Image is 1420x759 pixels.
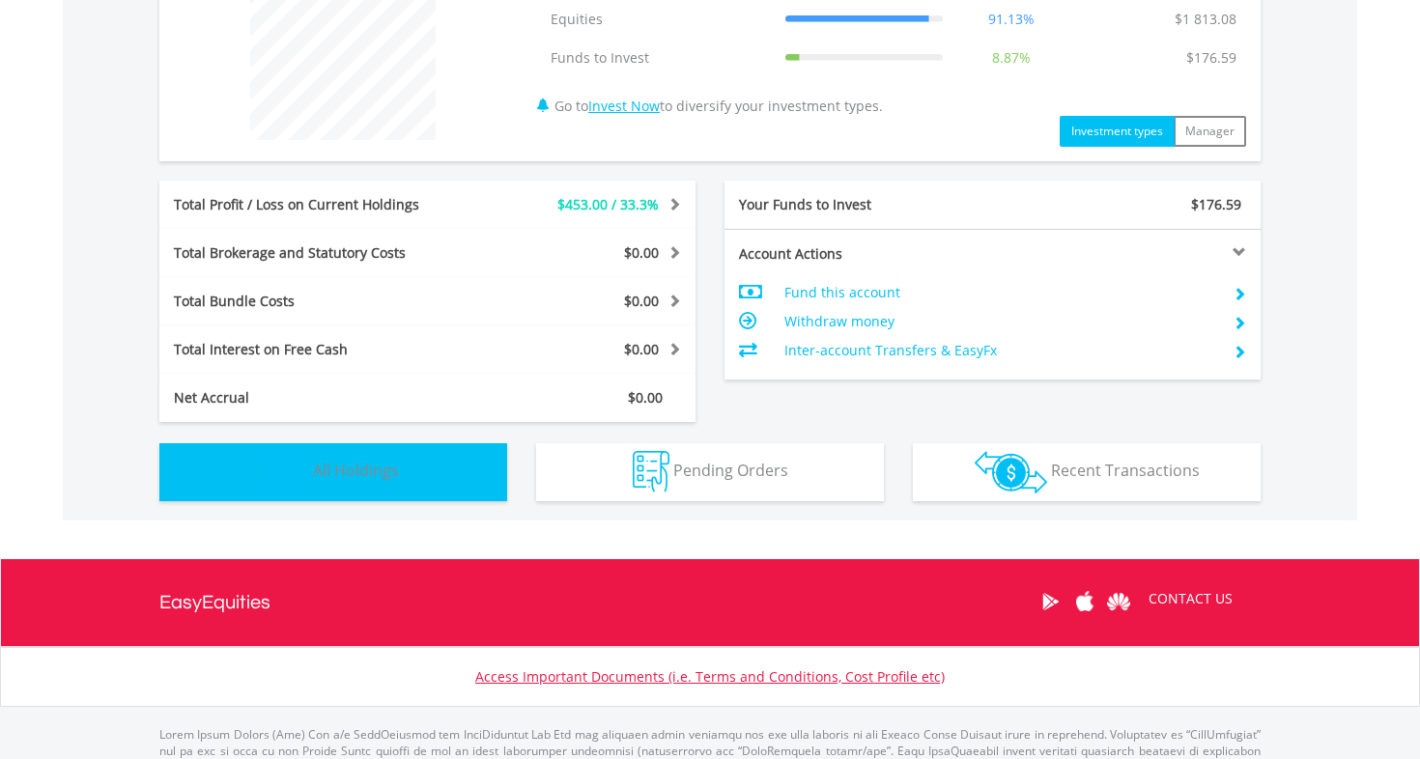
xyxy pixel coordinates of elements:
a: Access Important Documents (i.e. Terms and Conditions, Cost Profile etc) [475,667,945,686]
span: Recent Transactions [1051,460,1200,481]
a: CONTACT US [1135,572,1246,626]
img: transactions-zar-wht.png [975,451,1047,493]
span: $0.00 [624,292,659,310]
td: Funds to Invest [541,39,776,77]
span: Pending Orders [673,460,788,481]
td: 8.87% [952,39,1070,77]
div: Total Bundle Costs [159,292,472,311]
div: Total Brokerage and Statutory Costs [159,243,472,263]
div: Total Interest on Free Cash [159,340,472,359]
td: Withdraw money [784,307,1218,336]
img: pending_instructions-wht.png [633,451,669,492]
a: EasyEquities [159,559,270,646]
a: Google Play [1034,572,1067,632]
span: $453.00 / 33.3% [557,195,659,213]
a: Apple [1067,572,1101,632]
div: Your Funds to Invest [724,195,993,214]
a: Invest Now [588,97,660,115]
span: $0.00 [624,340,659,358]
span: All Holdings [313,460,399,481]
button: Recent Transactions [913,443,1261,501]
span: $0.00 [628,388,663,407]
button: Pending Orders [536,443,884,501]
span: $176.59 [1191,195,1241,213]
button: All Holdings [159,443,507,501]
div: Account Actions [724,244,993,264]
td: $176.59 [1177,39,1246,77]
span: $0.00 [624,243,659,262]
a: Huawei [1101,572,1135,632]
div: Net Accrual [159,388,472,408]
td: Inter-account Transfers & EasyFx [784,336,1218,365]
button: Investment types [1060,116,1175,147]
td: Fund this account [784,278,1218,307]
img: holdings-wht.png [268,451,309,492]
button: Manager [1174,116,1246,147]
div: Total Profit / Loss on Current Holdings [159,195,472,214]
